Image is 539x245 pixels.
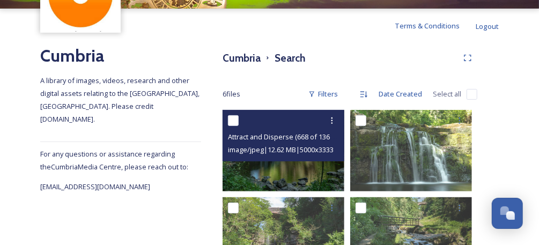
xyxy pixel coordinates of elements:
[303,84,343,105] div: Filters
[228,145,334,154] span: image/jpeg | 12.62 MB | 5000 x 3333
[40,149,188,172] span: For any questions or assistance regarding the Cumbria Media Centre, please reach out to:
[40,182,150,191] span: [EMAIL_ADDRESS][DOMAIN_NAME]
[492,198,523,229] button: Open Chat
[223,50,261,66] h3: Cumbria
[395,19,476,32] a: Terms & Conditions
[373,84,427,105] div: Date Created
[223,89,240,99] span: 6 file s
[40,76,201,124] span: A library of images, videos, research and other digital assets relating to the [GEOGRAPHIC_DATA],...
[350,110,472,191] img: Attract and Disperse (666 of 1364).jpg
[228,131,346,142] span: Attract and Disperse (668 of 1364).jpg
[275,50,305,66] h3: Search
[395,21,460,31] span: Terms & Conditions
[40,43,201,69] h2: Cumbria
[476,21,499,31] span: Logout
[433,89,461,99] span: Select all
